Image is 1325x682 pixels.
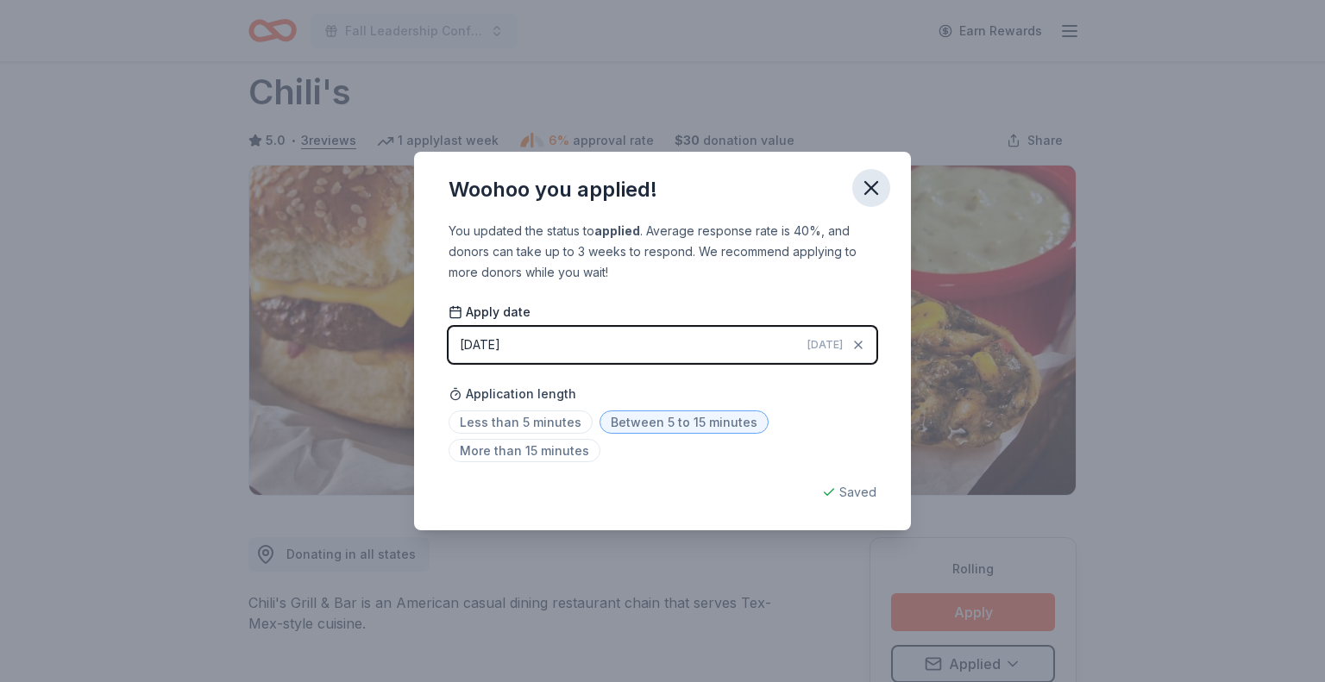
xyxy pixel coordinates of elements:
[449,439,600,462] span: More than 15 minutes
[449,221,876,283] div: You updated the status to . Average response rate is 40%, and donors can take up to 3 weeks to re...
[807,338,843,352] span: [DATE]
[449,384,576,404] span: Application length
[600,410,769,434] span: Between 5 to 15 minutes
[449,176,657,203] div: Woohoo you applied!
[460,335,500,355] div: [DATE]
[449,410,593,434] span: Less than 5 minutes
[449,303,531,321] span: Apply date
[594,223,640,238] b: applied
[449,327,876,363] button: [DATE][DATE]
